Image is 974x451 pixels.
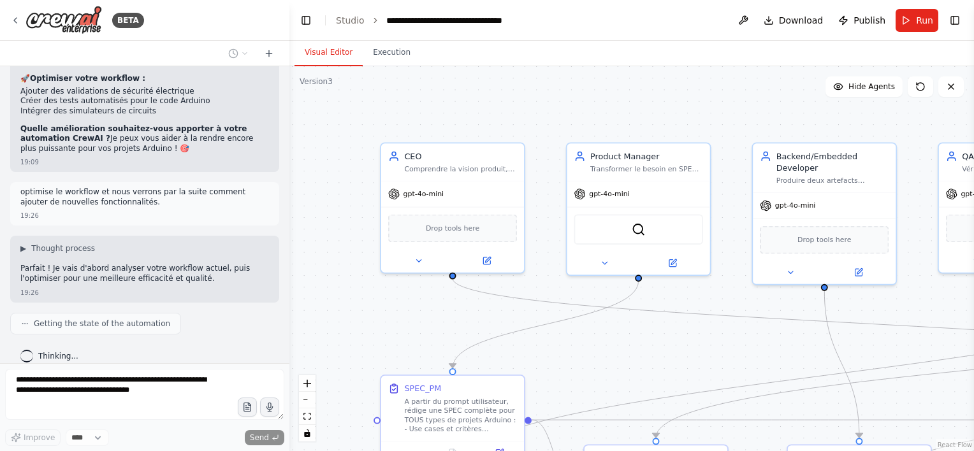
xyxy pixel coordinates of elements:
span: Drop tools here [426,222,479,234]
button: Switch to previous chat [223,46,254,61]
div: Product ManagerTransformer le besoin en SPEC concise centrée UX (use-cases, critères d'acceptatio... [566,143,711,276]
button: Start a new chat [259,46,279,61]
button: Improve [5,429,61,446]
div: Backend/Embedded DeveloperProduire deux artefacts parfaitement synchronisés pour TOUTES les plate... [752,143,897,285]
span: Thought process [31,243,95,254]
button: Hide left sidebar [297,11,315,29]
button: Download [759,9,829,32]
div: BETA [112,13,144,28]
img: SerperDevTool [632,222,646,236]
div: 19:26 [20,288,39,297]
button: Hide Agents [825,76,903,97]
span: Improve [24,433,55,443]
div: Version 3 [300,76,333,87]
span: Run [916,14,933,27]
li: Intégrer des simulateurs de circuits [20,106,269,117]
button: fit view [299,408,316,425]
span: Download [779,14,824,27]
div: Comprendre la vision produit, découper le travail, orchestrer les agents pour livrer un résultat ... [404,164,517,174]
div: Transformer le besoin en SPEC concise centrée UX (use-cases, critères d'acceptation, flux UI). [590,164,703,174]
button: Open in side panel [454,254,520,268]
span: gpt-4o-mini [403,189,444,199]
div: 19:26 [20,211,39,220]
p: optimise le workflow et nous verrons par la suite comment ajouter de nouvelles fonctionnalités. [20,187,269,207]
span: Hide Agents [848,82,895,92]
li: Créer des tests automatisés pour le code Arduino [20,96,269,106]
strong: Quelle amélioration souhaitez-vous apporter à votre automation CrewAI ? [20,124,247,143]
span: Send [250,433,269,443]
g: Edge from f7c3971b-0235-407c-8ada-754a55de2f50 to 317b0f6b-bddb-42db-ac70-40a5e618fd4d [447,281,644,368]
span: Drop tools here [797,234,851,245]
button: Click to speak your automation idea [260,397,279,417]
span: gpt-4o-mini [775,201,816,211]
button: Visual Editor [294,39,363,66]
p: Parfait ! Je vais d'abord analyser votre workflow actuel, puis l'optimiser pour une meilleure eff... [20,264,269,283]
div: Produire deux artefacts parfaitement synchronisés pour TOUTES les plateformes Arduino : code .ino... [776,176,889,185]
span: Getting the state of the automation [34,319,170,329]
button: Run [896,9,938,32]
div: Product Manager [590,150,703,162]
div: React Flow controls [299,375,316,441]
button: Publish [833,9,890,32]
div: CEOComprendre la vision produit, découper le travail, orchestrer les agents pour livrer un résult... [380,143,525,274]
p: 🚀 [20,74,269,84]
div: SPEC_PM [404,383,441,394]
div: 19:09 [20,157,39,167]
img: Logo [25,6,102,34]
span: Publish [854,14,885,27]
div: CEO [404,150,517,162]
div: Backend/Embedded Developer [776,150,889,173]
span: gpt-4o-mini [589,189,630,199]
button: Send [245,430,284,445]
button: Show right sidebar [946,11,964,29]
button: Execution [363,39,421,66]
span: Thinking... [38,351,78,361]
button: zoom in [299,375,316,392]
nav: breadcrumb [336,14,530,27]
g: Edge from 55a1d364-055c-471d-a2ad-3bbff952adbb to 63bfc66c-7dd3-449a-93d0-3ca115bf60f9 [818,290,865,438]
button: ▶Thought process [20,243,95,254]
div: A partir du prompt utilisateur, rédige une SPEC complète pour TOUS types de projets Arduino : - U... [404,397,517,434]
a: Studio [336,15,365,25]
button: Open in side panel [639,256,705,270]
button: Open in side panel [825,266,891,280]
span: ▶ [20,243,26,254]
button: zoom out [299,392,316,408]
a: React Flow attribution [938,441,972,448]
button: toggle interactivity [299,425,316,441]
strong: Optimiser votre workflow : [30,74,145,83]
button: Upload files [238,397,257,417]
p: Je peux vous aider à la rendre encore plus puissante pour vos projets Arduino ! 🎯 [20,124,269,154]
li: Ajouter des validations de sécurité électrique [20,87,269,97]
